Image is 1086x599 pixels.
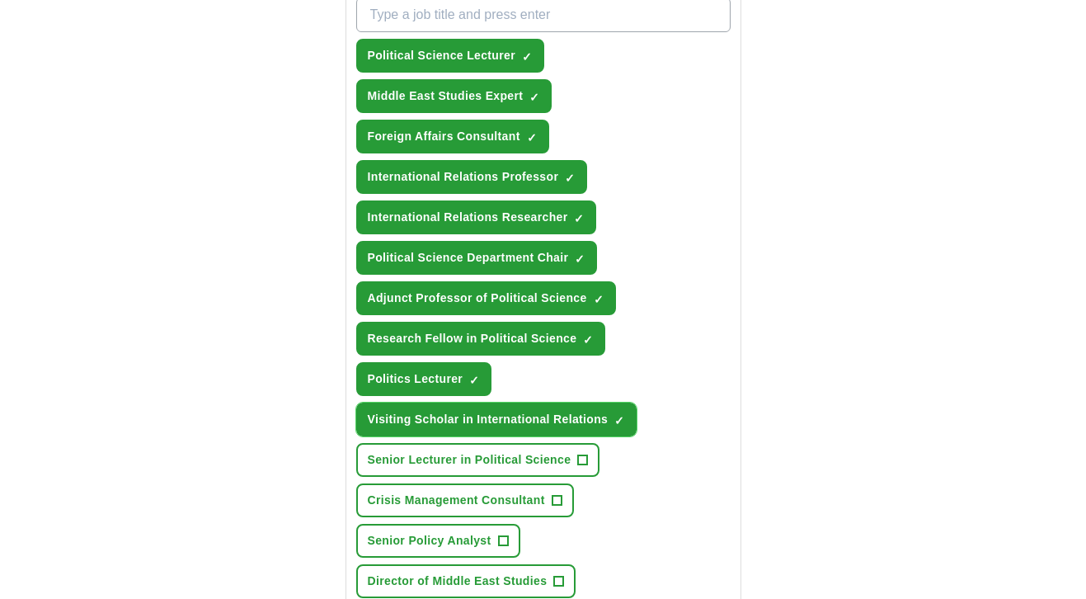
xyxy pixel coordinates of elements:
span: ✓ [469,374,479,387]
span: Crisis Management Consultant [368,492,545,509]
span: Research Fellow in Political Science [368,330,577,347]
button: Political Science Department Chair✓ [356,241,598,275]
span: Senior Policy Analyst [368,532,491,549]
span: Middle East Studies Expert [368,87,524,105]
span: International Relations Researcher [368,209,568,226]
span: Political Science Lecturer [368,47,516,64]
button: International Relations Professor✓ [356,160,588,194]
span: ✓ [614,414,624,427]
button: Political Science Lecturer✓ [356,39,545,73]
span: Politics Lecturer [368,370,463,388]
button: Senior Policy Analyst [356,524,520,558]
button: Middle East Studies Expert✓ [356,79,552,113]
button: Politics Lecturer✓ [356,362,492,396]
button: Senior Lecturer in Political Science [356,443,600,477]
span: ✓ [574,212,584,225]
span: Adjunct Professor of Political Science [368,290,587,307]
span: ✓ [575,252,585,266]
span: Director of Middle East Studies [368,573,548,590]
span: Foreign Affairs Consultant [368,128,520,145]
button: Visiting Scholar in International Relations✓ [356,403,637,436]
span: ✓ [527,131,537,144]
span: ✓ [529,91,539,104]
span: ✓ [583,333,593,347]
span: Political Science Department Chair [368,249,569,266]
button: Crisis Management Consultant [356,483,574,517]
span: International Relations Professor [368,168,559,186]
button: Adjunct Professor of Political Science✓ [356,281,616,315]
button: International Relations Researcher✓ [356,200,597,234]
button: Director of Middle East Studies [356,564,576,598]
span: ✓ [522,50,532,64]
span: Visiting Scholar in International Relations [368,411,609,428]
span: Senior Lecturer in Political Science [368,451,571,469]
span: ✓ [565,172,575,185]
span: ✓ [594,293,604,306]
button: Research Fellow in Political Science✓ [356,322,606,356]
button: Foreign Affairs Consultant✓ [356,120,549,153]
